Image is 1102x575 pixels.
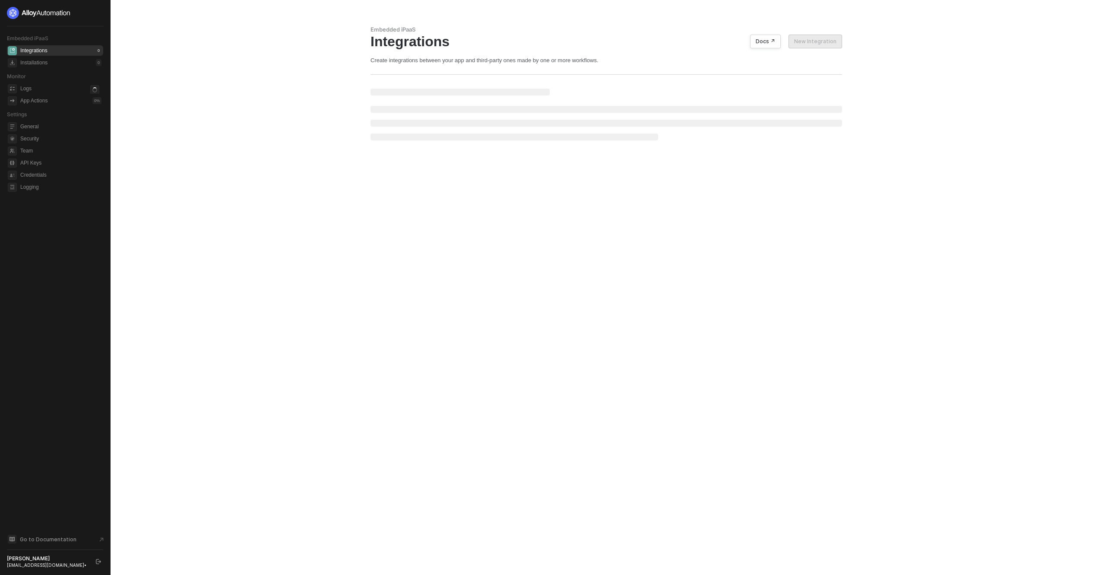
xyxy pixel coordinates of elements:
div: [EMAIL_ADDRESS][DOMAIN_NAME] • [7,562,88,568]
span: icon-app-actions [8,96,17,105]
span: Credentials [20,170,101,180]
span: Monitor [7,73,26,79]
div: Docs ↗ [756,38,775,45]
div: Embedded iPaaS [370,26,842,33]
div: Integrations [20,47,47,54]
button: Docs ↗ [750,35,781,48]
span: Settings [7,111,27,118]
div: Installations [20,59,47,67]
div: Create integrations between your app and third-party ones made by one or more workflows. [370,57,842,64]
span: Go to Documentation [20,536,76,543]
div: App Actions [20,97,47,105]
span: security [8,134,17,143]
span: api-key [8,159,17,168]
div: Logs [20,85,32,92]
a: Knowledge Base [7,534,104,544]
img: logo [7,7,71,19]
span: logout [96,559,101,564]
div: 0 [96,59,101,66]
div: 0 [96,47,101,54]
span: document-arrow [97,535,106,544]
span: API Keys [20,158,101,168]
a: logo [7,7,103,19]
span: Security [20,133,101,144]
div: [PERSON_NAME] [7,555,88,562]
span: credentials [8,171,17,180]
div: 0 % [92,97,101,104]
span: general [8,122,17,131]
span: Embedded iPaaS [7,35,48,41]
span: logging [8,183,17,192]
span: documentation [8,535,16,543]
span: integrations [8,46,17,55]
span: Team [20,146,101,156]
span: icon-loader [90,85,99,94]
div: Integrations [370,33,842,50]
button: New Integration [788,35,842,48]
span: icon-logs [8,84,17,93]
span: General [20,121,101,132]
span: team [8,146,17,156]
span: Logging [20,182,101,192]
span: installations [8,58,17,67]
